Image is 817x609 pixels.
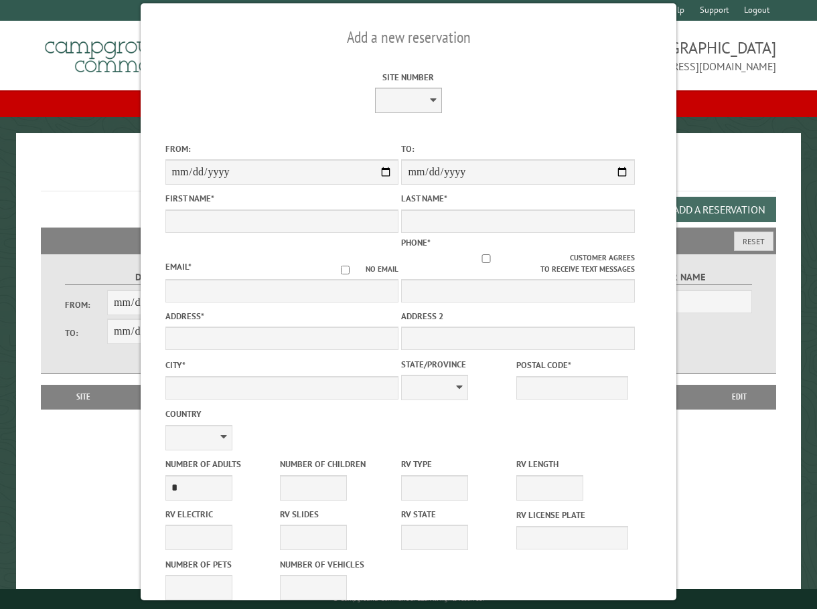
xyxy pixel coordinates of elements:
[165,458,277,470] label: Number of Adults
[401,358,513,371] label: State/Province
[401,508,513,521] label: RV State
[702,385,776,409] th: Edit
[280,508,392,521] label: RV Slides
[165,192,399,205] label: First Name
[333,594,484,603] small: © Campground Commander LLC. All rights reserved.
[401,237,431,248] label: Phone
[401,310,635,323] label: Address 2
[41,155,776,191] h1: Reservations
[165,25,652,50] h2: Add a new reservation
[402,254,571,263] input: Customer agrees to receive text messages
[516,458,628,470] label: RV Length
[41,26,208,78] img: Campground Commander
[401,192,635,205] label: Last Name
[401,458,513,470] label: RV Type
[65,298,107,311] label: From:
[165,310,399,323] label: Address
[65,327,107,339] label: To:
[165,359,399,371] label: City
[165,261,192,272] label: Email
[48,385,119,409] th: Site
[662,197,776,222] button: Add a Reservation
[401,143,635,155] label: To:
[325,264,398,275] label: No email
[165,508,277,521] label: RV Electric
[516,509,628,521] label: RV License Plate
[165,408,399,420] label: Country
[325,266,366,274] input: No email
[292,71,526,84] label: Site Number
[401,252,635,275] label: Customer agrees to receive text messages
[165,558,277,571] label: Number of Pets
[280,558,392,571] label: Number of Vehicles
[516,359,628,371] label: Postal Code
[41,228,776,253] h2: Filters
[65,270,234,285] label: Dates
[165,143,399,155] label: From:
[734,232,773,251] button: Reset
[280,458,392,470] label: Number of Children
[119,385,212,409] th: Dates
